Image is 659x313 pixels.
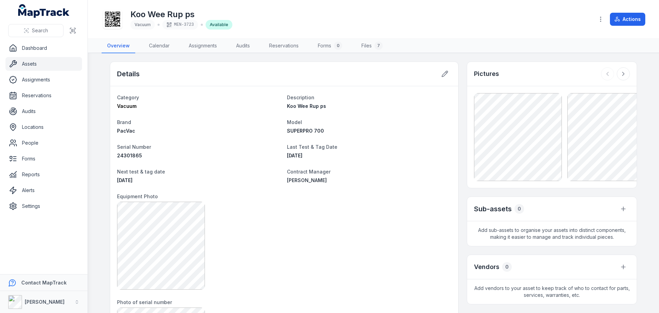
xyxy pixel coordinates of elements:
[5,152,82,166] a: Forms
[287,144,337,150] span: Last Test & Tag Date
[474,262,499,272] h3: Vendors
[5,199,82,213] a: Settings
[135,22,151,27] span: Vacuum
[117,169,165,175] span: Next test & tag date
[467,221,637,246] span: Add sub-assets to organise your assets into distinct components, making it easier to manage and t...
[183,39,222,53] a: Assignments
[117,94,139,100] span: Category
[117,193,158,199] span: Equipment Photo
[8,24,63,37] button: Search
[117,128,135,134] span: PacVac
[162,20,198,30] div: MEN-3723
[5,104,82,118] a: Audits
[5,120,82,134] a: Locations
[21,280,67,286] strong: Contact MapTrack
[467,279,637,304] span: Add vendors to your asset to keep track of who to contact for parts, services, warranties, etc.
[32,27,48,34] span: Search
[5,73,82,87] a: Assignments
[25,299,65,305] strong: [PERSON_NAME]
[515,204,524,214] div: 0
[287,153,302,158] time: 8/8/2025, 11:25:00 AM
[5,89,82,102] a: Reservations
[117,299,172,305] span: Photo of serial number
[5,57,82,71] a: Assets
[287,94,314,100] span: Description
[287,119,302,125] span: Model
[117,103,137,109] span: Vacuum
[117,144,151,150] span: Serial Number
[356,39,388,53] a: Files7
[610,13,645,26] button: Actions
[117,119,131,125] span: Brand
[102,39,135,53] a: Overview
[117,153,142,158] span: 24301865
[474,69,499,79] h3: Pictures
[5,168,82,181] a: Reports
[264,39,304,53] a: Reservations
[287,177,451,184] a: [PERSON_NAME]
[287,153,302,158] span: [DATE]
[287,128,324,134] span: SUPERPRO 700
[143,39,175,53] a: Calendar
[312,39,348,53] a: Forms0
[130,9,232,20] h1: Koo Wee Rup ps
[5,183,82,197] a: Alerts
[206,20,232,30] div: Available
[287,169,331,175] span: Contract Manager
[287,103,326,109] span: Koo Wee Rup ps
[334,42,342,50] div: 0
[231,39,255,53] a: Audits
[117,177,132,183] span: [DATE]
[117,177,132,183] time: 2/8/2026, 10:25:00 AM
[374,42,383,50] div: 7
[18,4,70,18] a: MapTrack
[5,41,82,55] a: Dashboard
[502,262,512,272] div: 0
[5,136,82,150] a: People
[474,204,512,214] h2: Sub-assets
[117,69,140,79] h2: Details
